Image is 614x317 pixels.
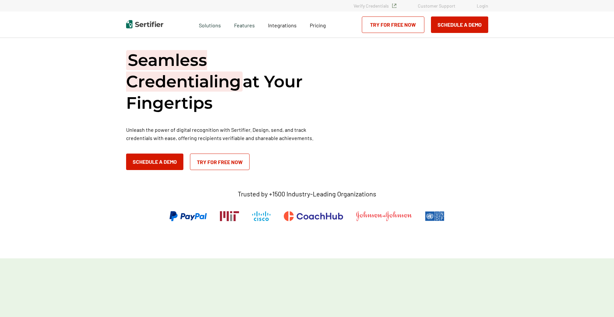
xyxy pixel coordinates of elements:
a: Login [477,3,488,9]
img: Massachusetts Institute of Technology [220,211,239,221]
img: PayPal [170,211,207,221]
h1: at Your Fingertips [126,49,324,114]
span: Seamless Credentialing [126,50,243,92]
span: Features [234,20,255,29]
a: Try for Free Now [362,16,424,33]
img: UNDP [425,211,444,221]
a: Integrations [268,20,297,29]
img: Verified [392,4,396,8]
a: Customer Support [418,3,455,9]
a: Try for Free Now [190,154,250,170]
img: Sertifier | Digital Credentialing Platform [126,20,163,28]
img: Johnson & Johnson [356,211,412,221]
span: Pricing [310,22,326,28]
img: Cisco [252,211,271,221]
a: Pricing [310,20,326,29]
span: Integrations [268,22,297,28]
a: Verify Credentials [354,3,396,9]
img: CoachHub [284,211,343,221]
span: Solutions [199,20,221,29]
p: Trusted by +1500 Industry-Leading Organizations [238,190,376,198]
p: Unleash the power of digital recognition with Sertifier. Design, send, and track credentials with... [126,126,324,142]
